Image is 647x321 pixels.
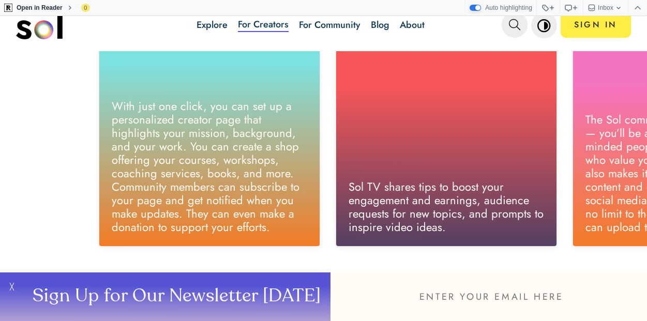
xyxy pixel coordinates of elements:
button: Sign Up for Our Newsletter [DATE] [21,272,331,321]
a: For Community [299,18,360,32]
a: For Creators [238,18,289,32]
a: About [400,18,425,32]
a: Explore [197,18,228,32]
input: ENTER YOUR EMAIL HERE [330,272,647,321]
img: logo [16,10,63,39]
p: With just one click, you can set up a personalized creator page that highlights your mission, bac... [395,99,590,234]
nav: main navigation [16,7,630,43]
a: Blog [371,18,389,32]
a: SIGN IN [561,12,631,38]
p: Sol TV’s low-cost, high-tech tools are designed to support creators. Our small processing fee (wh... [158,153,353,234]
